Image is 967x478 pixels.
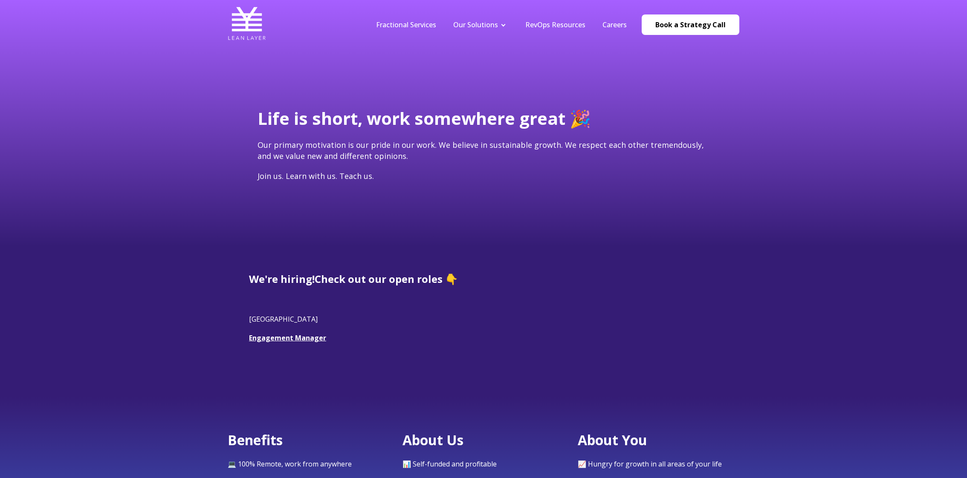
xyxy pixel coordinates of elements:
span: About Us [402,431,463,449]
div: Navigation Menu [368,20,635,29]
a: Our Solutions [453,20,498,29]
span: Life is short, work somewhere great 🎉 [258,107,591,130]
span: 💻 100% Remote, work from anywhere [228,459,352,469]
span: Benefits [228,431,283,449]
img: Lean Layer Logo [228,4,266,43]
span: About You [578,431,647,449]
span: We're hiring! [249,272,315,286]
a: Careers [602,20,627,29]
span: Join us. Learn with us. Teach us. [258,171,374,181]
a: Engagement Manager [249,333,326,343]
a: RevOps Resources [525,20,585,29]
span: Check out our open roles 👇 [315,272,458,286]
span: 📈 Hungry for growth in all areas of your life [578,459,722,469]
span: 📊 Self-funded and profitable [402,459,497,469]
a: Fractional Services [376,20,436,29]
span: Our primary motivation is our pride in our work. We believe in sustainable growth. We respect eac... [258,140,704,161]
a: Book a Strategy Call [642,14,739,35]
span: [GEOGRAPHIC_DATA] [249,314,318,324]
